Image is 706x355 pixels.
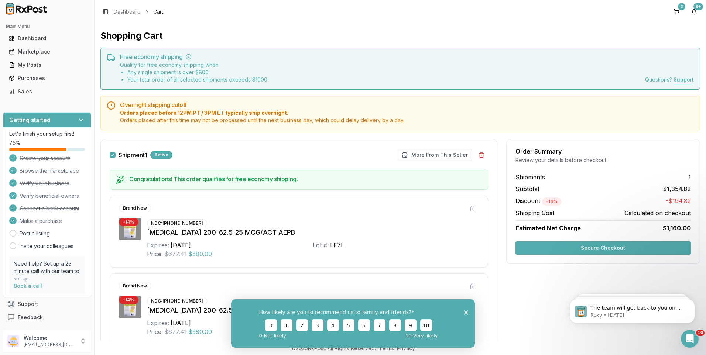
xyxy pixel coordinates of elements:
[14,260,80,282] p: Need help? Set up a 25 minute call with our team to set up.
[119,218,141,240] img: Trelegy Ellipta 200-62.5-25 MCG/ACT AEPB
[100,30,700,42] h1: Shopping Cart
[127,76,267,83] li: Your total order of all selected shipments exceeds $ 1000
[14,283,42,289] a: Book a call
[147,227,479,238] div: [MEDICAL_DATA] 200-62.5-25 MCG/ACT AEPB
[9,48,85,55] div: Marketplace
[114,8,141,15] a: Dashboard
[6,72,88,85] a: Purchases
[515,156,691,164] div: Review your details before checkout
[119,296,138,304] div: - 14 %
[147,249,163,258] div: Price:
[127,69,267,76] li: Any single shipment is over $ 800
[147,305,479,316] div: [MEDICAL_DATA] 200-62.5-25 MCG/ACT AEPB
[119,296,141,318] img: Trelegy Ellipta 200-62.5-25 MCG/ACT AEPB
[681,330,699,348] iframe: Intercom live chat
[20,230,50,237] a: Post a listing
[188,249,212,258] span: $580.00
[3,46,91,58] button: Marketplace
[119,204,151,212] div: Brand New
[645,76,694,83] div: Questions?
[20,167,79,175] span: Browse the marketplace
[379,345,394,351] a: Terms
[20,192,79,200] span: Verify beneficial owners
[171,241,191,249] div: [DATE]
[9,116,51,124] h3: Getting started
[147,327,163,336] div: Price:
[3,297,91,311] button: Support
[666,196,691,206] span: -$194.82
[20,217,62,225] span: Make a purchase
[397,345,415,351] a: Privacy
[188,327,212,336] span: $580.00
[9,88,85,95] div: Sales
[624,208,691,217] span: Calculated on checkout
[671,6,682,18] button: 2
[114,8,163,15] nav: breadcrumb
[18,314,43,321] span: Feedback
[9,61,85,69] div: My Posts
[20,180,69,187] span: Verify your business
[515,241,691,255] button: Secure Checkout
[9,35,85,42] div: Dashboard
[119,152,147,158] label: Shipment 1
[153,8,163,15] span: Cart
[164,327,187,336] span: $677.41
[398,149,472,161] button: More From This Seller
[663,185,691,193] span: $1,354.82
[6,58,88,72] a: My Posts
[6,24,88,30] h2: Main Menu
[6,32,88,45] a: Dashboard
[330,241,344,249] div: LF7L
[120,61,267,83] div: Qualify for free economy shipping when
[6,45,88,58] a: Marketplace
[515,173,545,182] span: Shipments
[3,3,50,15] img: RxPost Logo
[9,130,85,138] p: Let's finish your setup first!
[150,151,172,159] div: Active
[24,334,75,342] p: Welcome
[663,224,691,232] span: $1,160.00
[9,139,20,147] span: 75 %
[20,205,79,212] span: Connect a bank account
[7,335,19,347] img: User avatar
[515,197,562,204] span: Discount
[147,219,207,227] div: NDC: [PHONE_NUMBER]
[9,75,85,82] div: Purchases
[147,318,169,327] div: Expires:
[120,102,694,108] h5: Overnight shipping cutoff
[678,3,685,10] div: 2
[171,318,191,327] div: [DATE]
[542,197,562,206] div: - 14 %
[3,311,91,324] button: Feedback
[120,117,694,124] span: Orders placed after this time may not be processed until the next business day, which could delay...
[147,241,169,249] div: Expires:
[119,282,151,290] div: Brand New
[231,299,475,348] iframe: Survey from RxPost
[3,72,91,84] button: Purchases
[119,218,138,226] div: - 14 %
[558,283,706,335] iframe: Intercom notifications message
[696,330,705,336] span: 10
[20,155,70,162] span: Create your account
[3,86,91,97] button: Sales
[515,208,554,217] span: Shipping Cost
[693,3,703,10] div: 9+
[147,297,207,305] div: NDC: [PHONE_NUMBER]
[3,59,91,71] button: My Posts
[164,249,187,258] span: $677.41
